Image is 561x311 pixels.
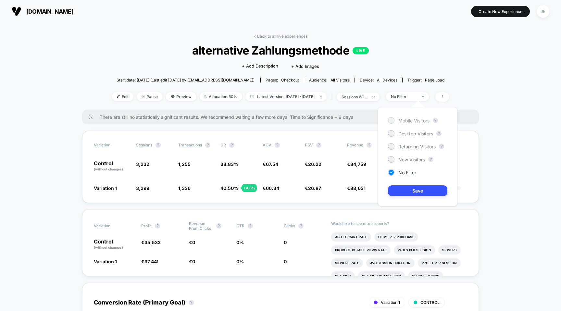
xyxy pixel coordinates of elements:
li: Add To Cart Rate [331,232,371,242]
div: Trigger: [407,78,444,82]
button: ? [205,143,210,148]
button: Create New Experience [471,6,530,17]
span: € [189,240,195,245]
p: Control [94,239,135,250]
span: CONTROL [420,300,440,305]
span: Desktop Visitors [398,131,433,136]
p: Control [94,161,130,172]
span: Start date: [DATE] (Last edit [DATE] by [EMAIL_ADDRESS][DOMAIN_NAME]) [117,78,255,82]
button: ? [298,223,304,229]
li: Signups Rate [331,258,363,267]
span: € [347,185,366,191]
button: ? [428,157,433,162]
span: 26.87 [308,185,321,191]
span: 1,336 [178,185,191,191]
span: New Visitors [398,157,425,162]
button: ? [367,143,372,148]
span: checkout [281,78,299,82]
span: 40.50 % [220,185,238,191]
span: 0 [284,240,287,245]
img: end [319,96,322,97]
span: 0 % [236,259,244,264]
button: ? [216,223,221,229]
div: JE [537,5,549,18]
div: Audience: [309,78,350,82]
span: Sessions [136,143,152,147]
span: [DOMAIN_NAME] [26,8,73,15]
span: Latest Version: [DATE] - [DATE] [245,92,327,101]
span: all devices [377,78,397,82]
button: ? [275,143,280,148]
span: CR [220,143,226,147]
button: ? [433,118,438,123]
span: Returning Visitors [398,144,436,149]
div: Pages: [266,78,299,82]
span: All Visitors [330,78,350,82]
li: Product Details Views Rate [331,245,391,255]
span: Mobile Visitors [398,118,430,123]
span: € [263,161,278,167]
button: ? [316,143,321,148]
span: € [189,259,195,264]
li: Subscriptions [408,271,443,280]
img: end [142,95,145,98]
span: € [263,185,279,191]
p: LIVE [353,47,369,54]
span: Variation [94,143,130,148]
img: calendar [250,95,254,98]
span: 1,255 [178,161,191,167]
span: Transactions [178,143,202,147]
span: Revenue [347,143,363,147]
img: end [422,96,424,97]
img: edit [117,95,120,98]
li: Returns [331,271,355,280]
button: ? [189,300,194,305]
span: Variation 1 [94,259,117,264]
span: 3,299 [136,185,149,191]
div: sessions with impression [342,94,368,99]
span: (without changes) [94,245,123,249]
button: ? [155,223,160,229]
span: PSV [305,143,313,147]
span: + Add Images [291,64,319,69]
span: 38.83 % [220,161,238,167]
li: Items Per Purchase [374,232,418,242]
li: Avg Session Duration [366,258,415,267]
button: ? [439,144,444,149]
span: Device: [355,78,402,82]
span: Allocation: 50% [200,92,242,101]
span: 66.34 [266,185,279,191]
span: CTR [236,223,244,228]
div: No Filter [391,94,417,99]
span: 0 [284,259,287,264]
span: € [305,161,321,167]
li: Returns Per Session [358,271,405,280]
span: Page Load [425,78,444,82]
span: € [141,240,161,245]
img: rebalance [205,95,207,98]
li: Signups [438,245,461,255]
button: ? [436,131,442,136]
span: 35,532 [144,240,161,245]
span: Clicks [284,223,295,228]
span: 0 % [236,240,244,245]
span: 0 [192,240,195,245]
button: [DOMAIN_NAME] [10,6,75,17]
span: 3,232 [136,161,149,167]
span: € [305,185,321,191]
span: 67.54 [266,161,278,167]
span: Profit [141,223,152,228]
span: Variation 1 [94,185,117,191]
span: Pause [137,92,163,101]
li: Pages Per Session [394,245,435,255]
button: ? [229,143,234,148]
span: Revenue From Clicks [189,221,213,231]
button: ? [248,223,253,229]
span: + Add Description [242,63,278,69]
button: Save [388,185,447,196]
li: Profit Per Session [418,258,461,267]
p: Would like to see more reports? [331,221,467,226]
span: (without changes) [94,167,123,171]
span: 26.22 [308,161,321,167]
span: No Filter [398,170,416,175]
